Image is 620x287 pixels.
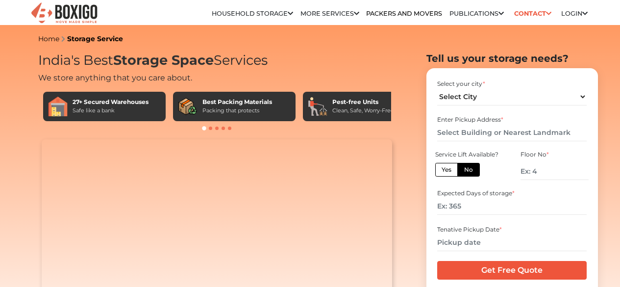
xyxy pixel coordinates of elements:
input: Select Building or Nearest Landmark [437,124,587,141]
a: Publications [449,10,504,17]
div: Best Packing Materials [202,98,272,106]
input: Get Free Quote [437,261,587,280]
div: Pest-free Units [332,98,394,106]
span: Storage Space [113,52,214,68]
label: Yes [435,163,458,177]
input: Ex: 365 [437,198,587,215]
a: Login [561,10,588,17]
span: We store anything that you care about. [38,73,192,82]
a: Household Storage [212,10,293,17]
div: Expected Days of storage [437,189,587,198]
div: Service Lift Available? [435,150,503,159]
div: Clean, Safe, Worry-Free [332,106,394,115]
label: No [457,163,480,177]
a: Home [38,34,59,43]
input: Ex: 4 [521,163,588,180]
a: Storage Service [67,34,123,43]
a: Contact [511,6,554,21]
img: Best Packing Materials [178,97,198,116]
img: Pest-free Units [308,97,327,116]
div: Enter Pickup Address [437,115,587,124]
input: Pickup date [437,234,587,251]
img: 27+ Secured Warehouses [48,97,68,116]
h1: India's Best Services [38,52,396,69]
h2: Tell us your storage needs? [426,52,598,64]
div: Packing that protects [202,106,272,115]
img: Boxigo [30,1,99,26]
div: 27+ Secured Warehouses [73,98,149,106]
div: Floor No [521,150,588,159]
a: More services [300,10,359,17]
div: Select your city [437,79,587,88]
a: Packers and Movers [366,10,442,17]
div: Tenative Pickup Date [437,225,587,234]
div: Safe like a bank [73,106,149,115]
